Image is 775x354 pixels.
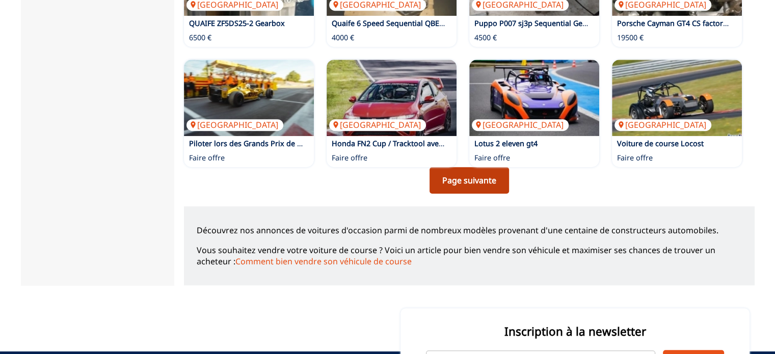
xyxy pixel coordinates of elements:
img: Voiture de course Locost [612,60,742,136]
a: Lotus 2 eleven gt4 [474,139,538,148]
a: Puppo P007 sj3p Sequential Gearbox [474,18,603,28]
p: [GEOGRAPHIC_DATA] [329,119,426,130]
img: Honda FN2 Cup / Tracktool avec Carte grise et CT [327,60,457,136]
p: Inscription à la newsletter [426,323,724,339]
a: Honda FN2 Cup / Tracktool avec Carte grise et CT[GEOGRAPHIC_DATA] [327,60,457,136]
p: Faire offre [332,153,367,163]
img: Piloter lors des Grands Prix de Silverstone, Spa-Francorchamps et Monza Week-end 2026 [184,60,314,136]
a: Porsche Cayman GT4 CS factory new engine [617,18,769,28]
p: Faire offre [617,153,653,163]
img: Lotus 2 eleven gt4 [469,60,599,136]
a: Voiture de course Locost [617,139,704,148]
a: Lotus 2 eleven gt4[GEOGRAPHIC_DATA] [469,60,599,136]
a: Quaife 6 Speed Sequential QBE15G [332,18,452,28]
a: QUAIFE ZF5DS25-2 Gearbox [189,18,285,28]
p: Faire offre [474,153,510,163]
a: Honda FN2 Cup / Tracktool avec Carte grise et CT [332,139,501,148]
p: 4500 € [474,33,497,43]
p: [GEOGRAPHIC_DATA] [186,119,283,130]
p: [GEOGRAPHIC_DATA] [472,119,569,130]
p: [GEOGRAPHIC_DATA] [614,119,711,130]
p: 19500 € [617,33,644,43]
a: Page suivante [430,167,509,194]
a: Voiture de course Locost[GEOGRAPHIC_DATA] [612,60,742,136]
p: Découvrez nos annonces de voitures d'occasion parmi de nombreux modèles provenant d'une centaine ... [197,225,742,236]
p: 4000 € [332,33,354,43]
p: Vous souhaitez vendre votre voiture de course ? Voici un article pour bien vendre son véhicule et... [197,244,742,267]
a: Comment bien vendre son véhicule de course [235,256,412,267]
a: Piloter lors des Grands Prix de Silverstone, Spa-Francorchamps et Monza Week-end 2026[GEOGRAPHIC_... [184,60,314,136]
p: 6500 € [189,33,211,43]
a: Piloter lors des Grands Prix de Silverstone, [GEOGRAPHIC_DATA] et [GEOGRAPHIC_DATA] Week-end 2026 [189,139,550,148]
p: Faire offre [189,153,225,163]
